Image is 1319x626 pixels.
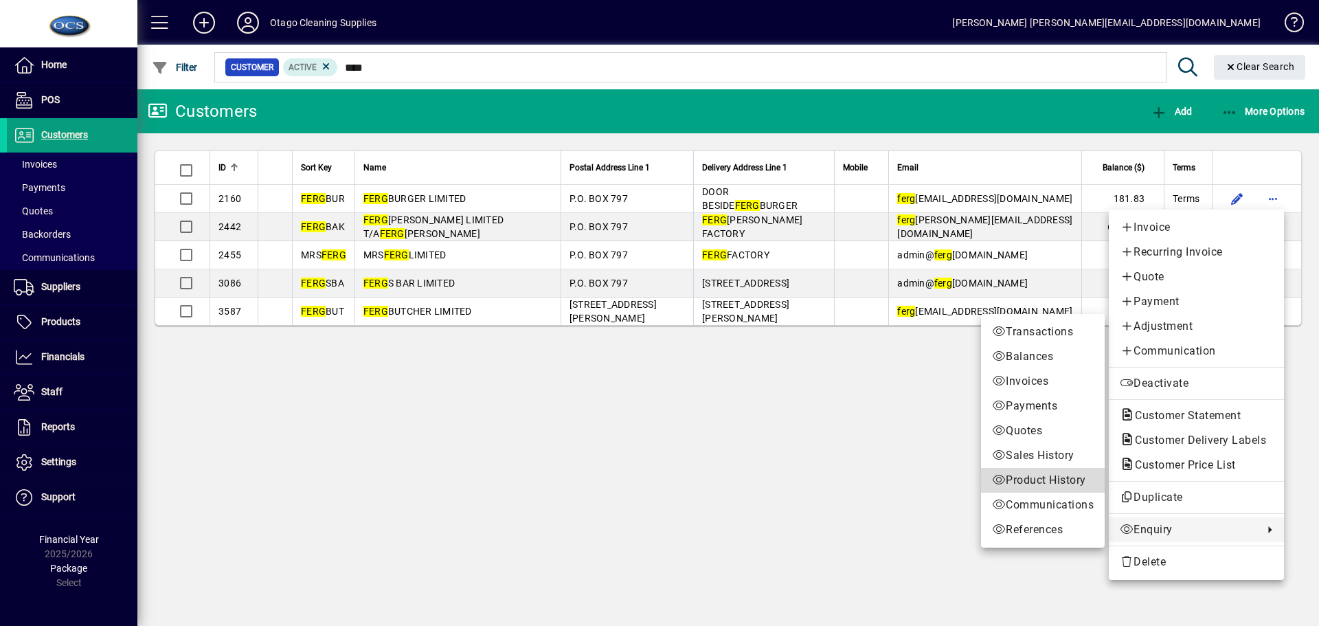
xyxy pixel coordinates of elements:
span: Customer Delivery Labels [1120,434,1273,447]
span: Balances [992,348,1094,365]
span: Quotes [992,423,1094,439]
span: Customer Price List [1120,458,1243,471]
span: Delete [1120,554,1273,570]
span: Sales History [992,447,1094,464]
span: References [992,522,1094,538]
span: Recurring Invoice [1120,244,1273,260]
span: Product History [992,472,1094,489]
span: Deactivate [1120,375,1273,392]
span: Communications [992,497,1094,513]
span: Invoice [1120,219,1273,236]
span: Transactions [992,324,1094,340]
span: Quote [1120,269,1273,285]
span: Payments [992,398,1094,414]
span: Payment [1120,293,1273,310]
span: Customer Statement [1120,409,1248,422]
span: Enquiry [1120,522,1256,538]
span: Adjustment [1120,318,1273,335]
span: Communication [1120,343,1273,359]
span: Duplicate [1120,489,1273,506]
button: Deactivate customer [1109,371,1284,396]
span: Invoices [992,373,1094,390]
